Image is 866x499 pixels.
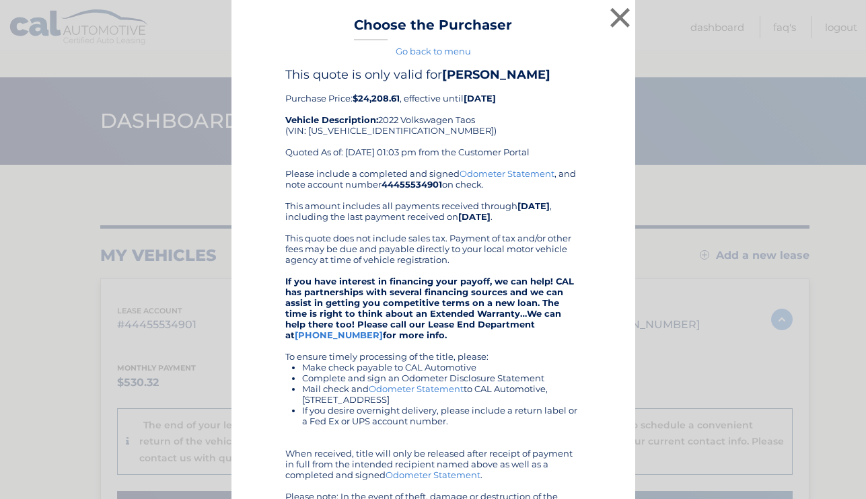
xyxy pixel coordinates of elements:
li: If you desire overnight delivery, please include a return label or a Fed Ex or UPS account number. [302,405,581,426]
b: [PERSON_NAME] [442,67,550,82]
h4: This quote is only valid for [285,67,581,82]
h3: Choose the Purchaser [354,17,512,40]
b: [DATE] [464,93,496,104]
strong: If you have interest in financing your payoff, we can help! CAL has partnerships with several fin... [285,276,574,340]
a: Odometer Statement [386,469,480,480]
li: Make check payable to CAL Automotive [302,362,581,373]
b: 44455534901 [382,179,442,190]
a: [PHONE_NUMBER] [295,330,383,340]
b: [DATE] [458,211,491,222]
strong: Vehicle Description: [285,114,378,125]
a: Odometer Statement [369,383,464,394]
button: × [607,4,634,31]
a: Go back to menu [396,46,471,56]
a: Odometer Statement [460,168,554,179]
b: $24,208.61 [353,93,400,104]
li: Mail check and to CAL Automotive, [STREET_ADDRESS] [302,383,581,405]
li: Complete and sign an Odometer Disclosure Statement [302,373,581,383]
b: [DATE] [517,200,550,211]
div: Purchase Price: , effective until 2022 Volkswagen Taos (VIN: [US_VEHICLE_IDENTIFICATION_NUMBER]) ... [285,67,581,168]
